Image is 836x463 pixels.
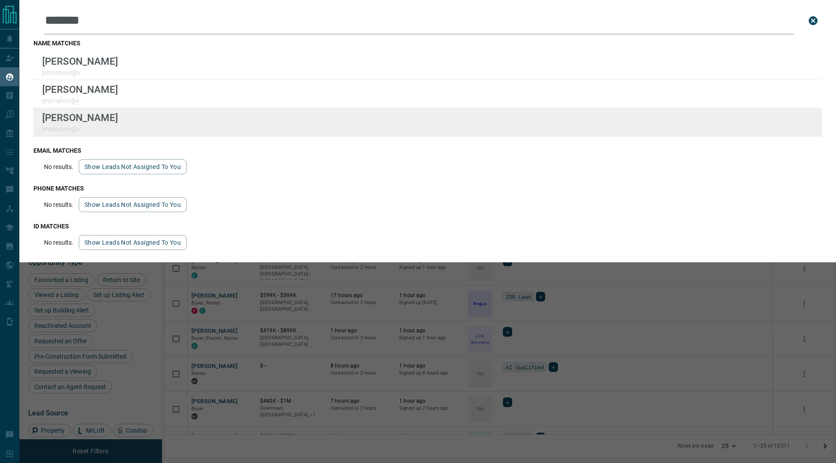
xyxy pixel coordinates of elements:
[33,147,822,154] h3: email matches
[42,69,118,76] p: johninbsxx@x
[33,185,822,192] h3: phone matches
[79,235,187,250] button: show leads not assigned to you
[42,125,118,132] p: jmcconvxx@x
[79,159,187,174] button: show leads not assigned to you
[42,84,118,95] p: [PERSON_NAME]
[79,197,187,212] button: show leads not assigned to you
[44,239,73,246] p: No results.
[42,55,118,67] p: [PERSON_NAME]
[804,12,822,29] button: close search bar
[33,223,822,230] h3: id matches
[44,201,73,208] p: No results.
[42,112,118,123] p: [PERSON_NAME]
[42,97,118,104] p: jmcmahxx@x
[33,40,822,47] h3: name matches
[44,163,73,170] p: No results.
